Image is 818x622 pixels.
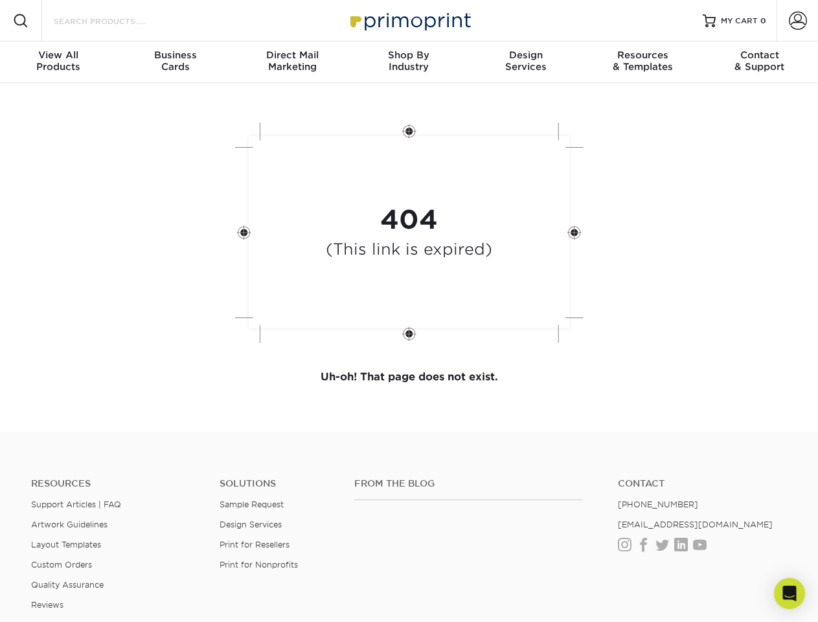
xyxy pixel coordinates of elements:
[584,41,701,83] a: Resources& Templates
[234,41,350,83] a: Direct MailMarketing
[117,49,233,61] span: Business
[321,371,498,383] strong: Uh-oh! That page does not exist.
[220,540,290,549] a: Print for Resellers
[220,478,335,489] h4: Solutions
[350,41,467,83] a: Shop ByIndustry
[468,49,584,61] span: Design
[774,578,805,609] div: Open Intercom Messenger
[701,41,818,83] a: Contact& Support
[760,16,766,25] span: 0
[380,204,438,235] strong: 404
[117,49,233,73] div: Cards
[220,500,284,509] a: Sample Request
[618,478,787,489] a: Contact
[220,560,298,570] a: Print for Nonprofits
[117,41,233,83] a: BusinessCards
[701,49,818,73] div: & Support
[345,6,474,34] img: Primoprint
[31,560,92,570] a: Custom Orders
[31,540,101,549] a: Layout Templates
[31,478,200,489] h4: Resources
[618,500,698,509] a: [PHONE_NUMBER]
[701,49,818,61] span: Contact
[721,16,758,27] span: MY CART
[3,582,110,617] iframe: Google Customer Reviews
[350,49,467,61] span: Shop By
[468,41,584,83] a: DesignServices
[52,13,179,29] input: SEARCH PRODUCTS.....
[31,500,121,509] a: Support Articles | FAQ
[468,49,584,73] div: Services
[234,49,350,61] span: Direct Mail
[354,478,583,489] h4: From the Blog
[31,580,104,590] a: Quality Assurance
[220,520,282,529] a: Design Services
[584,49,701,73] div: & Templates
[350,49,467,73] div: Industry
[234,49,350,73] div: Marketing
[618,520,773,529] a: [EMAIL_ADDRESS][DOMAIN_NAME]
[31,520,108,529] a: Artwork Guidelines
[584,49,701,61] span: Resources
[326,240,492,259] h4: (This link is expired)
